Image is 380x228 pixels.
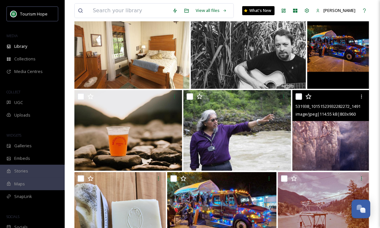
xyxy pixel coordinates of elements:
span: Galleries [14,143,32,149]
span: MEDIA [6,33,18,38]
span: SOCIALS [6,214,19,219]
img: logo.png [10,11,17,17]
span: Embeds [14,155,30,161]
span: Uploads [14,112,30,118]
span: Collections [14,56,36,62]
span: image/jpeg | 114.55 kB | 803 x 960 [296,111,356,117]
img: 531938_10151523932282272_1491273415_n.jpg [292,90,369,171]
a: What's New [242,6,275,15]
img: 69110806_2321355677913522_7072209122300526592_o.jpg [74,90,182,171]
span: Library [14,43,27,49]
span: Maps [14,181,25,187]
img: Historic-Teague-House-Yale-BC-Rm-1-view-1.jpg [74,8,190,89]
span: WIDGETS [6,133,21,138]
span: Stories [14,168,28,174]
img: 71232799_543317316475699_5551564363329961984_n.jpg [307,8,369,89]
span: UGC [14,99,23,106]
input: Search your library [90,4,169,18]
span: Media Centres [14,68,43,75]
img: 57602741_1287736858048690_718188037346951168_n.jpg [183,90,291,171]
a: View all files [192,4,230,17]
span: SnapLink [14,193,32,200]
span: COLLECT [6,89,20,94]
span: Tourism Hope [20,11,48,17]
button: Open Chat [352,200,370,218]
a: [PERSON_NAME] [313,4,359,17]
span: [PERSON_NAME] [323,7,355,13]
img: 71667305_2354149414833777_3200491165191241728_n.jpg [191,8,306,89]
